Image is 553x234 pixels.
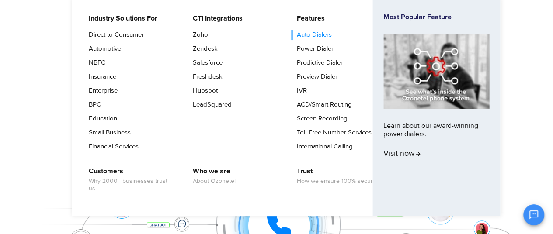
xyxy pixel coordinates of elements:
a: Automotive [83,44,122,54]
a: Predictive Dialer [291,58,344,68]
a: Power Dialer [291,44,335,54]
a: Screen Recording [291,114,349,124]
span: About Ozonetel [193,178,236,185]
a: Insurance [83,72,118,82]
a: Toll-Free Number Services [291,127,373,138]
img: phone-system-min.jpg [383,34,489,108]
div: Customer Experiences [34,47,519,89]
a: Freshdesk [187,72,224,82]
a: Direct to Consumer [83,30,145,40]
a: Who we areAbout Ozonetel [187,166,237,186]
a: Features [291,13,326,24]
a: Preview Dialer [291,72,339,82]
div: Orchestrate Intelligent [34,24,519,52]
a: BPO [83,100,103,110]
a: Education [83,114,118,124]
a: Zoho [187,30,209,40]
a: CTI Integrations [187,13,244,24]
a: Small Business [83,127,132,138]
a: Most Popular FeatureLearn about our award-winning power dialers.Visit now [383,13,489,201]
a: International Calling [291,141,354,152]
a: Salesforce [187,58,224,68]
a: ACD/Smart Routing [291,100,353,110]
a: Hubspot [187,86,219,96]
span: Why 2000+ businesses trust us [89,178,175,193]
a: IVR [291,86,308,96]
a: TrustHow we ensure 100% security [291,166,380,186]
a: Industry Solutions For [83,13,159,24]
a: LeadSquared [187,100,233,110]
a: NBFC [83,58,107,68]
span: Visit now [383,149,421,159]
a: Auto Dialers [291,30,333,40]
a: Enterprise [83,86,119,96]
a: CustomersWhy 2000+ businesses trust us [83,166,176,194]
span: How we ensure 100% security [297,178,379,185]
a: Financial Services [83,141,140,152]
a: Zendesk [187,44,219,54]
div: Turn every conversation into a growth engine for your enterprise. [34,89,519,99]
button: Open chat [523,204,544,225]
